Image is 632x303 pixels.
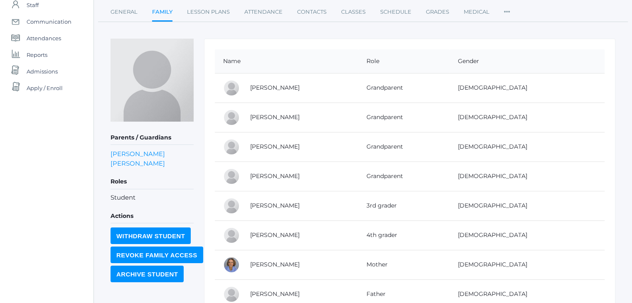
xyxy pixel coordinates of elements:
a: [PERSON_NAME] [250,231,300,239]
a: [PERSON_NAME] [250,202,300,209]
td: [DEMOGRAPHIC_DATA] [450,132,605,161]
div: Addie Velasquez [223,198,240,214]
h5: Roles [111,175,194,189]
a: Medical [464,4,489,20]
td: [DEMOGRAPHIC_DATA] [450,103,605,132]
span: Communication [27,13,71,30]
td: Mother [358,250,450,279]
td: Grandparent [358,73,450,103]
th: Role [358,49,450,73]
td: Grandparent [358,132,450,161]
a: General [111,4,138,20]
td: 3rd grader [358,191,450,220]
div: Sandra Velasquez [223,257,240,273]
a: [PERSON_NAME] [250,261,300,268]
a: [PERSON_NAME] [111,159,165,168]
a: [PERSON_NAME] [250,113,300,121]
li: Student [111,193,194,203]
td: [DEMOGRAPHIC_DATA] [450,220,605,250]
a: Grades [426,4,449,20]
a: [PERSON_NAME] [111,149,165,159]
a: [PERSON_NAME] [250,143,300,150]
input: Revoke Family Access [111,247,203,263]
h5: Actions [111,209,194,223]
a: Classes [341,4,366,20]
div: Ampelia Velasquez [223,168,240,185]
span: Reports [27,46,47,63]
h5: Parents / Guardians [111,131,194,145]
td: [DEMOGRAPHIC_DATA] [450,161,605,191]
input: Withdraw Student [111,227,191,244]
div: Diane Sanchez [223,80,240,96]
a: [PERSON_NAME] [250,172,300,180]
a: Family [152,4,172,22]
div: Frank Sanchez [223,109,240,126]
span: Admissions [27,63,58,80]
img: Addie Velasquez [111,39,194,122]
th: Gender [450,49,605,73]
a: Schedule [380,4,411,20]
td: Grandparent [358,103,450,132]
td: [DEMOGRAPHIC_DATA] [450,73,605,103]
a: Lesson Plans [187,4,230,20]
a: [PERSON_NAME] [250,84,300,91]
a: Contacts [297,4,327,20]
td: [DEMOGRAPHIC_DATA] [450,250,605,279]
td: [DEMOGRAPHIC_DATA] [450,191,605,220]
input: Archive Student [111,266,184,282]
div: Tony Velasquez [223,139,240,155]
a: [PERSON_NAME] [250,290,300,298]
th: Name [215,49,358,73]
td: 4th grader [358,220,450,250]
a: Attendance [244,4,283,20]
div: Eleanor Velasquez [223,227,240,244]
td: Grandparent [358,161,450,191]
span: Attendances [27,30,61,46]
span: Apply / Enroll [27,80,63,96]
div: Vincent Velasquez [223,286,240,303]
